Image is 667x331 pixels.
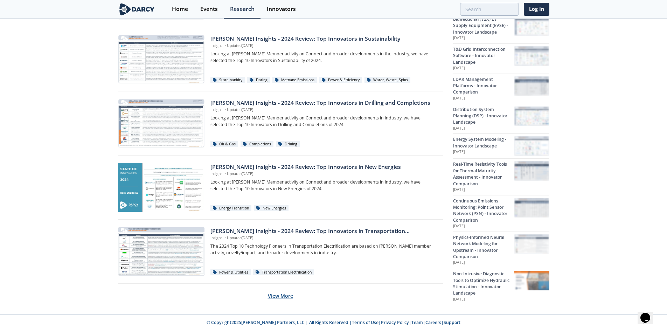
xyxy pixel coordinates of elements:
[210,99,438,107] div: [PERSON_NAME] Insights - 2024 Review: Top Innovators in Drilling and Completions
[453,158,549,195] a: Real-Time Resistivity Tools for Thermal Maturity Assessment - Innovator Comparison [DATE] Real-Ti...
[172,6,188,12] div: Home
[381,319,409,325] a: Privacy Policy
[352,319,378,325] a: Terms of Use
[453,161,514,187] div: Real-Time Resistivity Tools for Thermal Maturity Assessment - Innovator Comparison
[253,269,314,276] div: Transportation Electrification
[460,3,519,16] input: Advanced Search
[230,6,255,12] div: Research
[453,136,514,149] div: Energy System Modeling - Innovator Landscape
[118,3,156,15] img: logo-wide.svg
[210,43,438,49] p: Insight Updated [DATE]
[268,287,293,304] button: View More
[453,223,514,229] p: [DATE]
[200,6,218,12] div: Events
[453,268,549,304] a: Non-Intrusive Diagnostic Tools to Optimize Hydraulic Stimulation - Innovator Landscape [DATE] Non...
[453,74,549,104] a: LDAR Management Platforms - Innovator Comparison [DATE] LDAR Management Platforms - Innovator Com...
[453,46,514,65] div: T&D Grid Interconnection Software - Innovator Landscape
[453,35,514,41] p: [DATE]
[638,303,660,324] iframe: chat widget
[411,319,423,325] a: Team
[223,43,227,48] span: •
[453,260,514,266] p: [DATE]
[210,205,251,212] div: Energy Transition
[210,171,438,177] p: Insight Updated [DATE]
[453,13,549,43] a: Bidirectional (V2X) EV Supply Equipment (EVSE) - Innovator Landscape [DATE] Bidirectional (V2X) E...
[453,76,514,96] div: LDAR Management Platforms - Innovator Comparison
[453,198,514,224] div: Continuous Emissions Monitoring: Point Sensor Network (PSN) - Innovator Comparison
[223,235,227,240] span: •
[453,96,514,101] p: [DATE]
[247,77,270,83] div: Flaring
[319,77,362,83] div: Power & Efficiency
[453,187,514,193] p: [DATE]
[444,319,460,325] a: Support
[210,51,438,64] p: Looking at [PERSON_NAME] Member activity on Connect and broader developments in the industry, we ...
[118,163,443,212] a: Darcy Insights - 2024 Review: Top Innovators in New Energies preview [PERSON_NAME] Insights - 202...
[241,141,273,147] div: Completions
[210,77,245,83] div: Sustainability
[254,205,289,212] div: New Energies
[272,77,317,83] div: Methane Emissions
[524,3,549,16] a: Log In
[210,141,238,147] div: Oil & Gas
[210,35,438,43] div: [PERSON_NAME] Insights - 2024 Review: Top Innovators in Sustainability
[453,271,514,297] div: Non-Intrusive Diagnostic Tools to Optimize Hydraulic Stimulation - Innovator Landscape
[364,77,410,83] div: Water, Waste, Spills
[453,126,514,131] p: [DATE]
[210,179,438,192] p: Looking at [PERSON_NAME] Member activity on Connect and broader developments in industry, we have...
[453,149,514,155] p: [DATE]
[425,319,441,325] a: Careers
[453,65,514,71] p: [DATE]
[118,35,443,84] a: Darcy Insights - 2024 Review: Top Innovators in Sustainability preview [PERSON_NAME] Insights - 2...
[453,133,549,158] a: Energy System Modeling - Innovator Landscape [DATE] Energy System Modeling - Innovator Landscape ...
[118,227,443,276] a: Darcy Insights - 2024 Review: Top Innovators in Transportation Electrification preview [PERSON_NA...
[210,269,251,276] div: Power & Utilities
[210,227,438,235] div: [PERSON_NAME] Insights - 2024 Review: Top Innovators in Transportation Electrification
[453,297,514,302] p: [DATE]
[267,6,296,12] div: Innovators
[210,107,438,113] p: Insight Updated [DATE]
[453,234,514,260] div: Physics-Informed Neural Network Modeling for Upstream - Innovator Comparison
[453,16,514,35] div: Bidirectional (V2X) EV Supply Equipment (EVSE) - Innovator Landscape
[453,106,514,126] div: Distribution System Planning (DSP) - Innovator Landscape
[210,115,438,128] p: Looking at [PERSON_NAME] Member activity on Connect and broader developments in industry, we have...
[210,235,438,241] p: Insight Updated [DATE]
[276,141,300,147] div: Drilling
[223,107,227,112] span: •
[223,171,227,176] span: •
[453,43,549,74] a: T&D Grid Interconnection Software - Innovator Landscape [DATE] T&D Grid Interconnection Software ...
[210,163,438,171] div: [PERSON_NAME] Insights - 2024 Review: Top Innovators in New Energies
[118,99,443,148] a: Darcy Insights - 2024 Review: Top Innovators in Drilling and Completions preview [PERSON_NAME] In...
[453,232,549,268] a: Physics-Informed Neural Network Modeling for Upstream - Innovator Comparison [DATE] Physics-Infor...
[453,104,549,134] a: Distribution System Planning (DSP) - Innovator Landscape [DATE] Distribution System Planning (DSP...
[210,243,438,256] p: The 2024 Top 10 Technology Pioneers in Transportation Electrification are based on [PERSON_NAME] ...
[75,319,593,326] p: © Copyright 2025 [PERSON_NAME] Partners, LLC | All Rights Reserved | | | | |
[453,195,549,232] a: Continuous Emissions Monitoring: Point Sensor Network (PSN) - Innovator Comparison [DATE] Continu...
